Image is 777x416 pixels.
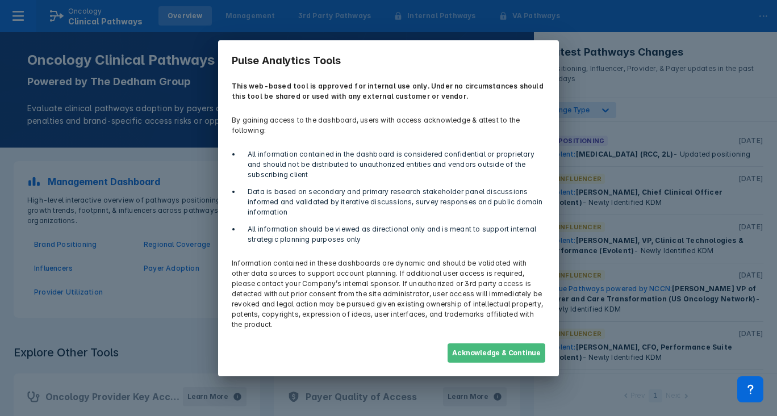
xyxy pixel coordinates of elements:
div: Contact Support [737,376,763,402]
h3: Pulse Analytics Tools [225,47,552,74]
li: Data is based on secondary and primary research stakeholder panel discussions informed and valida... [241,187,545,217]
p: This web-based tool is approved for internal use only. Under no circumstances should this tool be... [225,74,552,108]
p: By gaining access to the dashboard, users with access acknowledge & attest to the following: [225,108,552,142]
p: Information contained in these dashboards are dynamic and should be validated with other data sou... [225,251,552,337]
li: All information contained in the dashboard is considered confidential or proprietary and should n... [241,149,545,180]
li: All information should be viewed as directional only and is meant to support internal strategic p... [241,224,545,245]
button: Acknowledge & Continue [448,343,545,363]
